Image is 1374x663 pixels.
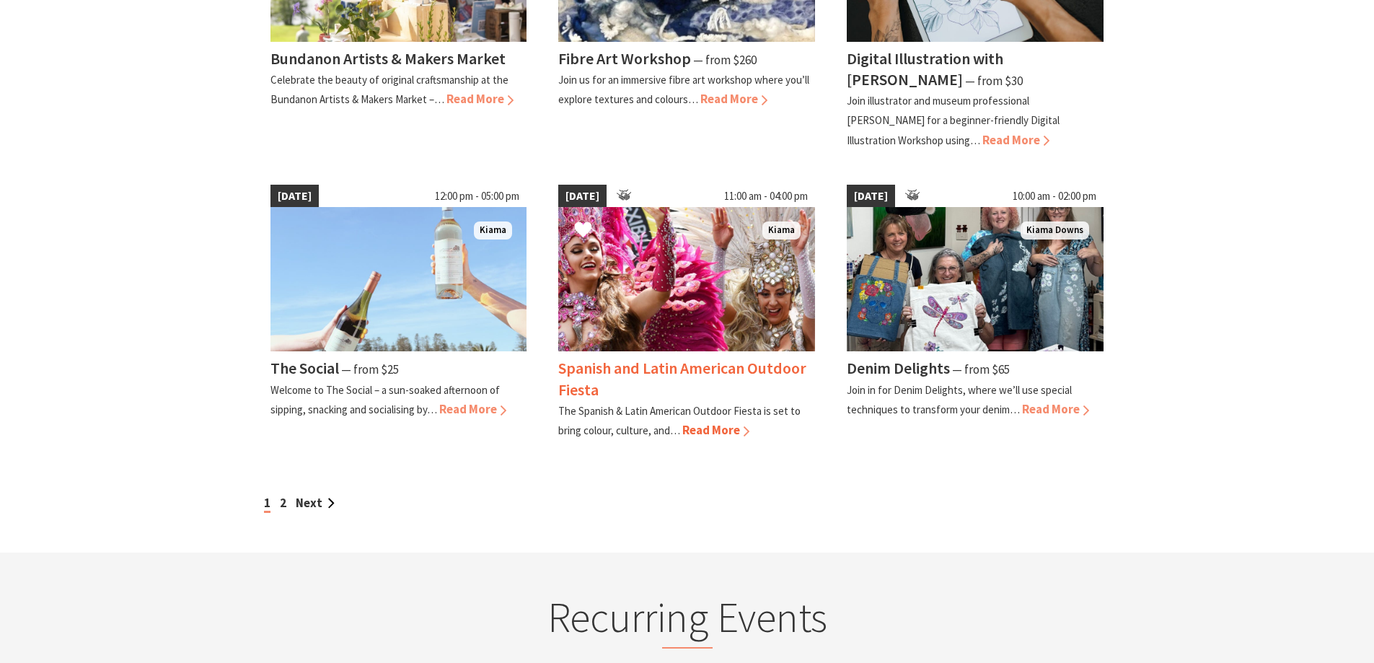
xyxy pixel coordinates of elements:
p: Join illustrator and museum professional [PERSON_NAME] for a beginner-friendly Digital Illustrati... [847,94,1060,146]
h4: Denim Delights [847,358,950,378]
button: Click to Favourite Spanish and Latin American Outdoor Fiesta [560,206,607,255]
span: Read More [700,91,767,107]
img: group holding up their denim paintings [847,207,1104,351]
a: 2 [280,495,286,511]
h2: Recurring Events [405,592,970,649]
span: Read More [446,91,514,107]
span: [DATE] [558,185,607,208]
span: 1 [264,495,270,513]
img: Dancers in jewelled pink and silver costumes with feathers, holding their hands up while smiling [558,207,815,351]
span: ⁠— from $260 [693,52,757,68]
a: [DATE] 11:00 am - 04:00 pm Dancers in jewelled pink and silver costumes with feathers, holding th... [558,185,815,440]
span: ⁠— from $65 [952,361,1010,377]
span: Kiama [474,221,512,240]
span: Kiama [762,221,801,240]
a: [DATE] 12:00 pm - 05:00 pm The Social Kiama The Social ⁠— from $25 Welcome to The Social – a sun-... [270,185,527,440]
p: Join us for an immersive fibre art workshop where you’ll explore textures and colours… [558,73,809,106]
span: [DATE] [847,185,895,208]
span: Read More [439,401,506,417]
h4: The Social [270,358,339,378]
p: Join in for Denim Delights, where we’ll use special techniques to transform your denim… [847,383,1072,416]
p: The Spanish & Latin American Outdoor Fiesta is set to bring colour, culture, and… [558,404,801,437]
a: [DATE] 10:00 am - 02:00 pm group holding up their denim paintings Kiama Downs Denim Delights ⁠— f... [847,185,1104,440]
h4: Fibre Art Workshop [558,48,691,69]
span: Read More [682,422,749,438]
span: 12:00 pm - 05:00 pm [428,185,527,208]
span: Read More [1022,401,1089,417]
span: 10:00 am - 02:00 pm [1005,185,1104,208]
h4: Digital Illustration with [PERSON_NAME] [847,48,1003,89]
span: [DATE] [270,185,319,208]
p: Welcome to The Social – a sun-soaked afternoon of sipping, snacking and socialising by… [270,383,500,416]
span: ⁠— from $25 [341,361,399,377]
h4: Spanish and Latin American Outdoor Fiesta [558,358,806,399]
a: Next [296,495,335,511]
p: Celebrate the beauty of original craftsmanship at the Bundanon Artists & Makers Market –… [270,73,508,106]
span: Read More [982,132,1049,148]
span: 11:00 am - 04:00 pm [717,185,815,208]
h4: Bundanon Artists & Makers Market [270,48,506,69]
span: ⁠— from $30 [965,73,1023,89]
span: Kiama Downs [1021,221,1089,240]
img: The Social [270,207,527,351]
